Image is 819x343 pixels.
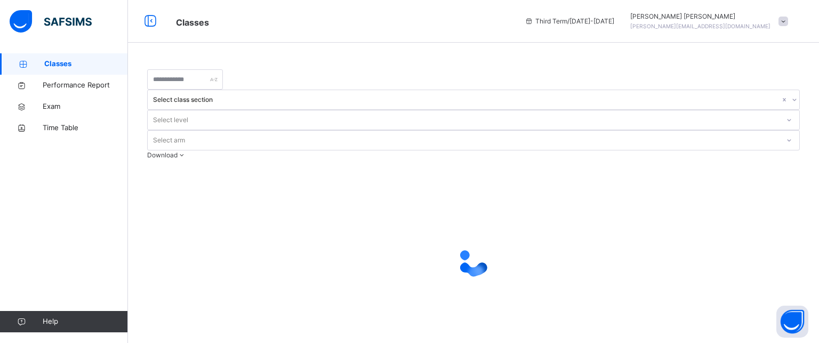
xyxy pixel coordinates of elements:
[43,101,128,112] span: Exam
[44,59,128,69] span: Classes
[153,130,185,150] div: Select arm
[43,80,128,91] span: Performance Report
[43,123,128,133] span: Time Table
[10,10,92,33] img: safsims
[176,17,209,28] span: Classes
[625,12,793,31] div: Hafiz IbrahimAli
[630,12,770,21] span: [PERSON_NAME] [PERSON_NAME]
[43,316,127,327] span: Help
[630,23,770,29] span: [PERSON_NAME][EMAIL_ADDRESS][DOMAIN_NAME]
[153,95,780,105] div: Select class section
[525,17,614,26] span: session/term information
[153,110,188,130] div: Select level
[776,306,808,338] button: Open asap
[147,151,178,159] span: Download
